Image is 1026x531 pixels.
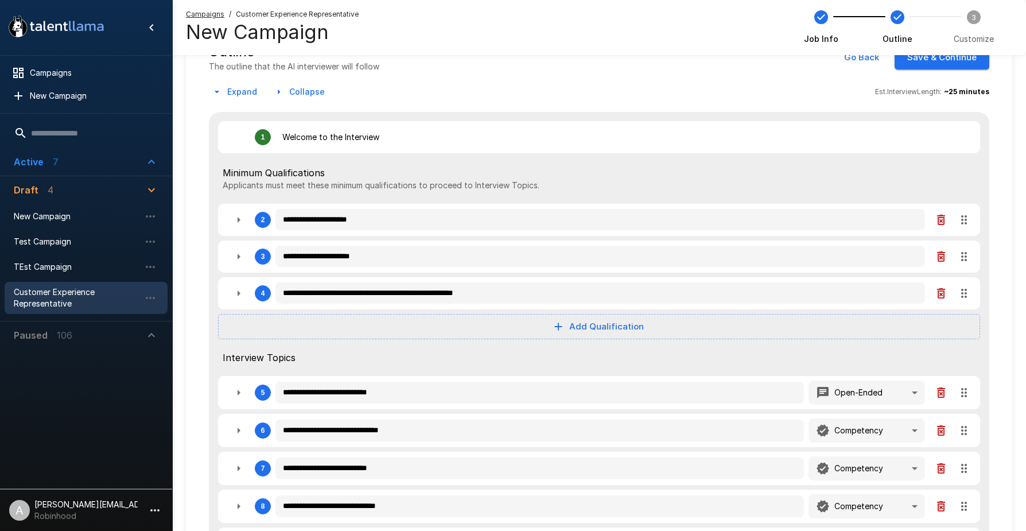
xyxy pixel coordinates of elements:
button: Collapse [271,82,329,103]
button: Expand [209,82,262,103]
span: Job Info [804,33,838,45]
span: Customer Experience Representative [236,9,359,20]
div: 3 [261,253,265,261]
p: The outline that the AI interviewer will follow [209,61,379,72]
span: Interview Topics [223,351,976,365]
div: 7 [261,464,265,472]
div: 4 [218,277,980,309]
p: Open-Ended [834,387,883,398]
div: 5 [218,376,980,409]
span: Customize [954,33,994,45]
text: 3 [971,13,976,21]
div: 1 [261,133,265,141]
div: 5 [261,389,265,397]
p: Competency [834,501,883,512]
span: Est. Interview Length: [875,86,942,98]
div: 4 [261,289,265,297]
div: 8 [218,490,980,523]
div: 2 [218,204,980,236]
p: Competency [834,425,883,436]
div: 2 [261,216,265,224]
p: Welcome to the Interview [282,131,379,143]
span: Minimum Qualifications [223,166,976,180]
div: 6 [261,427,265,435]
span: Outline [883,33,912,45]
div: 7 [218,452,980,485]
b: ~ 25 minutes [944,87,989,96]
div: 3 [218,241,980,273]
div: 6 [218,414,980,447]
button: Add Qualification [218,314,980,339]
p: Applicants must meet these minimum qualifications to proceed to Interview Topics. [223,180,976,191]
h4: New Campaign [186,20,329,44]
u: Campaigns [186,10,224,18]
span: / [229,9,231,20]
div: 8 [261,502,265,510]
p: Competency [834,463,883,474]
